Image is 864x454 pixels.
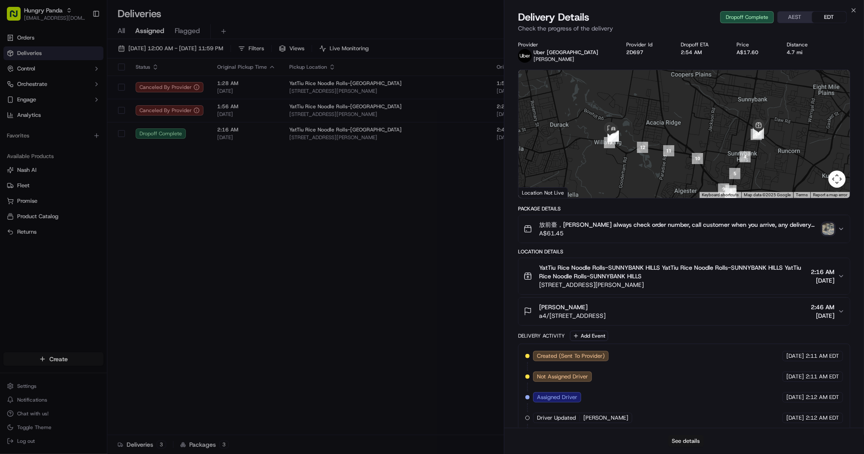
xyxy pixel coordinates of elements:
span: A$61.45 [539,229,819,238]
div: Start new chat [29,82,141,91]
div: 5 [729,168,740,179]
p: Uber [GEOGRAPHIC_DATA] [534,49,598,56]
button: Keyboard shortcuts [702,192,739,198]
div: 4.7 mi [787,49,822,56]
div: Package Details [518,205,850,212]
span: 2:12 AM EDT [806,414,839,422]
a: Powered byPylon [61,146,104,152]
div: Provider Id [627,41,667,48]
span: [DATE] [811,276,834,285]
button: AEST [778,12,812,23]
span: [PERSON_NAME] [534,56,574,63]
span: [DATE] [786,373,804,381]
div: Location Not Live [518,187,568,198]
span: 2:11 AM EDT [806,373,839,381]
div: 10 [692,153,703,164]
div: 💻 [73,126,79,133]
span: YatTiu Rice Noodle Rolls-SUNNYBANK HILLS YatTiu Rice Noodle Rolls-SUNNYBANK HILLS YatTiu Rice Noo... [539,263,807,280]
button: See details [668,435,704,447]
button: 2D697 [627,49,644,56]
span: [PERSON_NAME] [539,303,588,311]
a: Open this area in Google Maps (opens a new window) [521,187,549,198]
img: photo_proof_of_delivery image [822,223,834,235]
span: API Documentation [81,125,138,134]
span: 放前臺，[PERSON_NAME] always check order number, call customer when you arrive, any delivery issues, ... [539,220,819,229]
div: 📗 [9,126,15,133]
button: Start new chat [146,85,156,95]
button: Add Event [570,331,608,341]
div: Distance [787,41,822,48]
img: 1736555255976-a54dd68f-1ca7-489b-9aae-adbdc363a1c4 [9,82,24,98]
div: 9 [718,183,729,195]
div: 18 [608,131,619,142]
span: Pylon [85,146,104,152]
div: 11 [663,145,674,156]
span: [DATE] [786,393,804,401]
img: Nash [9,9,26,26]
p: Check the progress of the delivery [518,24,850,33]
span: [PERSON_NAME] [583,414,628,422]
div: Location Details [518,248,850,255]
div: 8 [725,185,737,196]
span: Not Assigned Driver [537,373,588,381]
div: Delivery Activity [518,332,565,339]
span: Driver Updated [537,414,576,422]
div: Provider [518,41,612,48]
span: Map data ©2025 Google [744,192,791,197]
div: Price [737,41,773,48]
a: Terms (opens in new tab) [796,192,808,197]
span: Delivery Details [518,10,589,24]
span: [DATE] [786,414,804,422]
div: A$17.60 [737,49,773,56]
button: YatTiu Rice Noodle Rolls-SUNNYBANK HILLS YatTiu Rice Noodle Rolls-SUNNYBANK HILLS YatTiu Rice Noo... [518,258,850,294]
span: Assigned Driver [537,393,577,401]
span: 2:46 AM [811,303,834,311]
span: 2:12 AM EDT [806,393,839,401]
span: [DATE] [786,352,804,360]
input: Got a question? Start typing here... [22,56,155,65]
button: [PERSON_NAME]a4/[STREET_ADDRESS]2:46 AM[DATE] [518,298,850,325]
div: 3 [753,128,764,139]
button: 放前臺，[PERSON_NAME] always check order number, call customer when you arrive, any delivery issues, ... [518,215,850,243]
div: 4 [740,151,751,162]
p: Welcome 👋 [9,35,156,49]
span: Created (Sent To Provider) [537,352,605,360]
a: 📗Knowledge Base [5,122,69,137]
div: We're available if you need us! [29,91,109,98]
span: 2:16 AM [811,268,834,276]
button: Map camera controls [828,171,846,188]
div: Dropoff ETA [681,41,723,48]
div: 12 [637,142,648,153]
span: 2:11 AM EDT [806,352,839,360]
span: a4/[STREET_ADDRESS] [539,311,606,320]
span: [STREET_ADDRESS][PERSON_NAME] [539,280,807,289]
img: uber-new-logo.jpeg [518,49,532,63]
div: 1 [751,129,762,140]
button: EDT [812,12,846,23]
span: [DATE] [811,311,834,320]
img: Google [521,187,549,198]
a: 💻API Documentation [69,122,141,137]
div: 13 [604,137,615,148]
a: Report a map error [813,192,847,197]
span: Knowledge Base [17,125,66,134]
div: 2:54 AM [681,49,723,56]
